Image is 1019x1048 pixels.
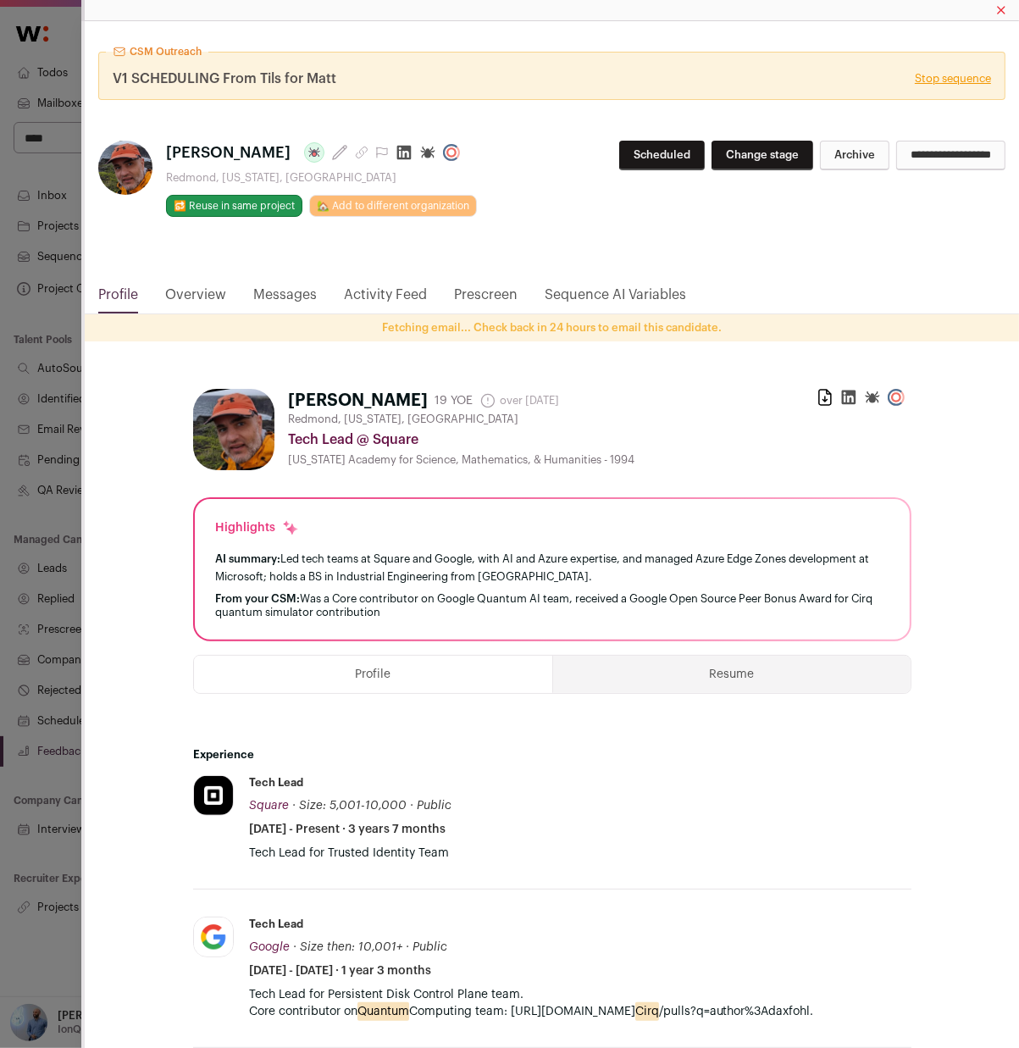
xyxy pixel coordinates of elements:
[215,592,889,619] div: Was a Core contributor on Google Quantum AI team, received a Google Open Source Peer Bonus Award ...
[413,941,447,953] span: Public
[249,775,303,790] div: Tech Lead
[820,141,889,170] button: Archive
[130,45,202,58] span: CSM Outreach
[165,285,226,313] a: Overview
[194,776,233,815] img: d161dd41b6450e2d82c48920b184502b452b132bf7dd61cea461fc33a6d01c02.jpg
[249,800,289,812] span: Square
[293,941,402,953] span: · Size then: 10,001+
[406,939,409,956] span: ·
[85,321,1019,335] p: Fetching email... Check back in 24 hours to email this candidate.
[479,392,559,409] span: over [DATE]
[98,285,138,313] a: Profile
[553,656,911,693] button: Resume
[215,519,299,536] div: Highlights
[454,285,518,313] a: Prescreen
[215,553,280,564] span: AI summary:
[249,821,446,838] span: [DATE] - Present · 3 years 7 months
[249,917,303,932] div: Tech Lead
[166,141,291,164] span: [PERSON_NAME]
[288,389,428,413] h1: [PERSON_NAME]
[619,141,705,170] button: Scheduled
[194,656,552,693] button: Profile
[166,195,302,217] button: 🔂 Reuse in same project
[249,941,290,953] span: Google
[410,797,413,814] span: ·
[193,748,911,762] h2: Experience
[417,800,451,812] span: Public
[249,962,431,979] span: [DATE] - [DATE] · 1 year 3 months
[344,285,427,313] a: Activity Feed
[113,69,336,89] span: V1 SCHEDULING From Tils for Matt
[357,1002,409,1021] mark: Quantum
[288,453,911,467] div: [US_STATE] Academy for Science, Mathematics, & Humanities - 1994
[435,392,473,409] div: 19 YOE
[166,171,477,185] div: Redmond, [US_STATE], [GEOGRAPHIC_DATA]
[194,918,233,957] img: 8d2c6156afa7017e60e680d3937f8205e5697781b6c771928cb24e9df88505de.jpg
[292,800,407,812] span: · Size: 5,001-10,000
[915,72,991,86] a: Stop sequence
[249,845,911,862] p: Tech Lead for Trusted Identity Team
[545,285,686,313] a: Sequence AI Variables
[288,430,911,450] div: Tech Lead @ Square
[288,413,518,426] span: Redmond, [US_STATE], [GEOGRAPHIC_DATA]
[712,141,813,170] button: Change stage
[635,1002,659,1021] mark: Cirq
[215,593,300,604] span: From your CSM:
[215,550,889,585] div: Led tech teams at Square and Google, with AI and Azure expertise, and managed Azure Edge Zones de...
[98,141,152,195] img: 78479e588a2ac2debdc3abaf7c41c539d47ce3f247734526a07a7ebf6bd55721
[253,285,317,313] a: Messages
[309,195,477,217] a: 🏡 Add to different organization
[193,389,274,470] img: 78479e588a2ac2debdc3abaf7c41c539d47ce3f247734526a07a7ebf6bd55721
[249,986,911,1020] p: Tech Lead for Persistent Disk Control Plane team. Core contributor on Computing team: [URL][DOMAI...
